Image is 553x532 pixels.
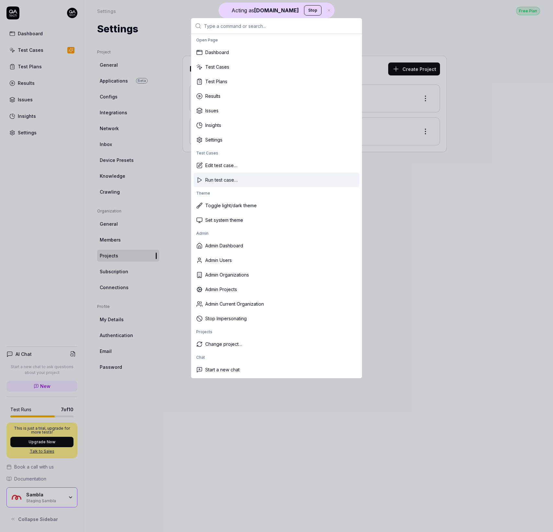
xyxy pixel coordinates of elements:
div: Projects [194,327,359,337]
div: Admin Organizations [194,267,359,282]
div: Insights [194,118,359,132]
div: Admin [194,229,359,238]
div: Admin Dashboard [194,238,359,253]
div: Change project… [194,337,359,351]
div: Chat [194,353,359,362]
div: Edit test case… [194,158,359,173]
div: Toggle light/dark theme [194,198,359,213]
div: Issues [194,103,359,118]
div: Suggestions [191,34,362,378]
div: Test Cases [194,60,359,74]
div: Start a new chat [194,362,359,377]
div: Dashboard [194,45,359,60]
div: Test Cases [194,148,359,158]
div: Theme [194,188,359,198]
div: Test Plans [194,74,359,89]
div: Admin Current Organization [194,297,359,311]
div: Admin Users [194,253,359,267]
div: Admin Projects [194,282,359,297]
input: Type a command or search... [204,18,358,34]
div: Open Page [194,35,359,45]
div: Settings [194,132,359,147]
div: Stop Impersonating [194,311,359,326]
div: Run test case… [194,173,359,187]
button: Stop [304,5,322,16]
div: Set system theme [194,213,359,227]
div: Results [194,89,359,103]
